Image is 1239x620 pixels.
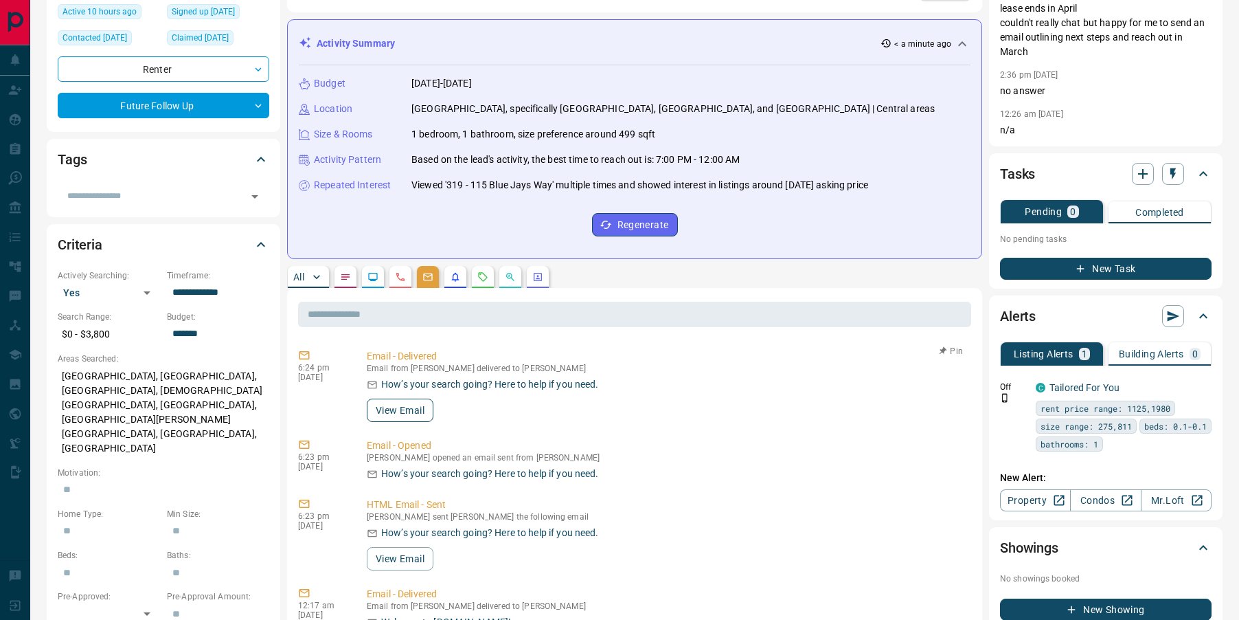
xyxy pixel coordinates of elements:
[298,363,346,373] p: 6:24 pm
[367,601,966,611] p: Email from [PERSON_NAME] delivered to [PERSON_NAME]
[58,228,269,261] div: Criteria
[167,549,269,562] p: Baths:
[1070,207,1076,217] p: 0
[58,590,160,603] p: Pre-Approved:
[1000,109,1063,119] p: 12:26 am [DATE]
[1000,300,1212,333] div: Alerts
[58,234,102,256] h2: Criteria
[58,467,269,479] p: Motivation:
[367,547,433,571] button: View Email
[298,452,346,462] p: 6:23 pm
[1000,84,1212,98] p: no answer
[381,526,599,540] p: How’s your search going? Here to help if you need.
[167,269,269,282] p: Timeframe:
[298,601,346,610] p: 12:17 am
[1141,489,1212,511] a: Mr.Loft
[931,345,971,357] button: Pin
[592,213,678,236] button: Regenerate
[450,272,461,283] svg: Listing Alerts
[1000,531,1212,564] div: Showings
[894,38,951,50] p: < a minute ago
[411,153,740,167] p: Based on the lead's activity, the best time to reach out is: 7:00 PM - 12:00 AM
[532,272,543,283] svg: Agent Actions
[477,272,488,283] svg: Requests
[411,127,655,142] p: 1 bedroom, 1 bathroom, size preference around 499 sqft
[314,178,391,192] p: Repeated Interest
[367,512,966,522] p: [PERSON_NAME] sent [PERSON_NAME] the following email
[1070,489,1141,511] a: Condos
[1082,349,1087,359] p: 1
[167,30,269,49] div: Sun Dec 08 2024
[367,439,966,453] p: Email - Opened
[58,148,87,170] h2: Tags
[1000,163,1035,185] h2: Tasks
[293,272,304,282] p: All
[411,178,868,192] p: Viewed '319 - 115 Blue Jays Way' multiple times and showed interest in listings around [DATE] ask...
[298,610,346,620] p: [DATE]
[367,453,966,463] p: [PERSON_NAME] opened an email sent from [PERSON_NAME]
[1014,349,1073,359] p: Listing Alerts
[58,93,269,118] div: Future Follow Up
[317,36,395,51] p: Activity Summary
[298,521,346,531] p: [DATE]
[58,143,269,176] div: Tags
[58,353,269,365] p: Areas Searched:
[167,4,269,23] div: Sun Dec 08 2024
[395,272,406,283] svg: Calls
[1000,157,1212,190] div: Tasks
[422,272,433,283] svg: Emails
[1192,349,1198,359] p: 0
[1041,419,1132,433] span: size range: 275,811
[1119,349,1184,359] p: Building Alerts
[314,153,381,167] p: Activity Pattern
[367,272,378,283] svg: Lead Browsing Activity
[367,498,966,512] p: HTML Email - Sent
[1041,401,1170,415] span: rent price range: 1125,1980
[172,5,235,19] span: Signed up [DATE]
[411,102,935,116] p: [GEOGRAPHIC_DATA], specifically [GEOGRAPHIC_DATA], [GEOGRAPHIC_DATA], and [GEOGRAPHIC_DATA] | Cen...
[367,364,966,373] p: Email from [PERSON_NAME] delivered to [PERSON_NAME]
[172,31,229,45] span: Claimed [DATE]
[367,349,966,364] p: Email - Delivered
[58,311,160,323] p: Search Range:
[1000,70,1058,80] p: 2:36 pm [DATE]
[298,511,346,521] p: 6:23 pm
[1135,208,1184,217] p: Completed
[340,272,351,283] svg: Notes
[1000,489,1071,511] a: Property
[1036,383,1045,392] div: condos.ca
[58,4,160,23] div: Tue Aug 12 2025
[1000,471,1212,485] p: New Alert:
[1049,382,1119,393] a: Tailored For You
[381,467,599,481] p: How’s your search going? Here to help if you need.
[1000,537,1058,559] h2: Showings
[167,508,269,520] p: Min Size:
[167,311,269,323] p: Budget:
[1000,305,1036,327] h2: Alerts
[58,323,160,346] p: $0 - $3,800
[298,462,346,472] p: [DATE]
[314,127,373,142] p: Size & Rooms
[1025,207,1062,217] p: Pending
[298,373,346,382] p: [DATE]
[58,549,160,562] p: Beds:
[58,30,160,49] div: Mon May 19 2025
[381,377,599,392] p: How’s your search going? Here to help if you need.
[58,365,269,460] p: [GEOGRAPHIC_DATA], [GEOGRAPHIC_DATA], [GEOGRAPHIC_DATA], [DEMOGRAPHIC_DATA][GEOGRAPHIC_DATA], [GE...
[58,56,269,82] div: Renter
[314,76,345,91] p: Budget
[1000,258,1212,280] button: New Task
[1000,393,1010,403] svg: Push Notification Only
[245,187,264,206] button: Open
[167,590,269,603] p: Pre-Approval Amount:
[367,399,433,422] button: View Email
[1000,573,1212,585] p: No showings booked
[58,282,160,304] div: Yes
[1000,381,1027,393] p: Off
[1000,229,1212,250] p: No pending tasks
[62,31,127,45] span: Contacted [DATE]
[62,5,137,19] span: Active 10 hours ago
[411,76,472,91] p: [DATE]-[DATE]
[367,587,966,601] p: Email - Delivered
[505,272,516,283] svg: Opportunities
